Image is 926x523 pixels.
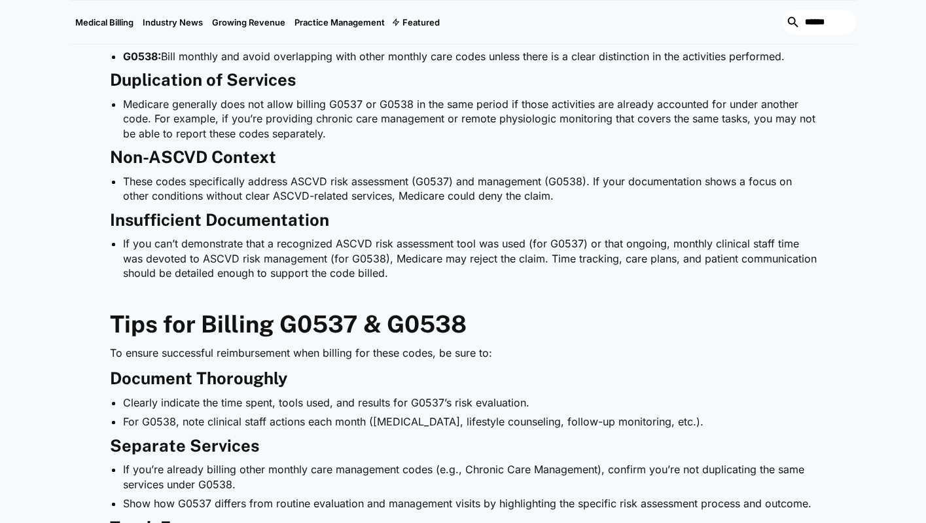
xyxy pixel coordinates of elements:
a: Growing Revenue [207,1,290,44]
li: Bill monthly and avoid overlapping with other monthly care codes unless there is a clear distinct... [123,49,817,63]
a: Practice Management [290,1,389,44]
strong: Tips for Billing G0537 & G0538 [110,310,467,338]
p: To ensure successful reimbursement when billing for these codes, be sure to: [110,345,817,362]
li: These codes specifically address ASCVD risk assessment (G0537) and management (G0538). If your do... [123,174,817,204]
li: Clearly indicate the time spent, tools used, and results for G0537’s risk evaluation. [123,395,817,410]
p: ‍ [110,287,817,304]
strong: Document Thoroughly [110,369,287,388]
li: Medicare generally does not allow billing G0537 or G0538 in the same period if those activities a... [123,97,817,141]
div: Featured [389,1,444,44]
strong: G0538: [123,50,161,63]
strong: Insufficient Documentation [110,210,329,230]
li: If you can’t demonstrate that a recognized ASCVD risk assessment tool was used (for G0537) or tha... [123,236,817,280]
a: Industry News [138,1,207,44]
li: Show how G0537 differs from routine evaluation and management visits by highlighting the specific... [123,496,817,511]
strong: Separate Services [110,436,259,456]
li: For G0538, note clinical staff actions each month ([MEDICAL_DATA], lifestyle counseling, follow-u... [123,414,817,429]
strong: Non-ASCVD Context [110,147,276,167]
li: If you’re already billing other monthly care management codes (e.g., Chronic Care Management), co... [123,462,817,492]
strong: Duplication of Services [110,70,296,90]
a: Medical Billing [71,1,138,44]
div: Featured [402,17,440,27]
